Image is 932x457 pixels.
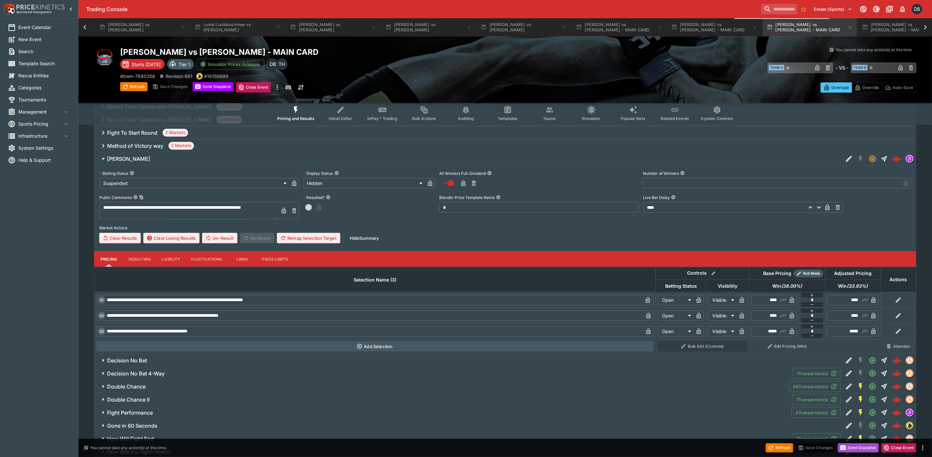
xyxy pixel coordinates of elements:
div: Todd Henderson [276,58,288,70]
button: Live Bet Delay [671,195,676,200]
span: Related Events [661,116,689,121]
span: Infrastructure [18,132,62,139]
button: Clear Results [99,233,141,243]
img: logo-cerberus--red.svg [892,408,901,417]
svg: Open [869,370,876,377]
span: Betting Status [658,282,704,290]
span: Popular Bets [621,116,645,121]
h6: How Will Fight End [107,435,154,442]
h6: [PERSON_NAME] [107,156,150,162]
span: Management [18,108,62,115]
button: Open [867,368,878,379]
span: InPlay™ Trading [367,116,397,121]
img: logo-cerberus--red.svg [892,421,901,430]
button: Close Event [236,82,271,93]
button: HideSummary [346,233,383,243]
img: bwin.png [197,73,202,79]
span: Simulator [582,116,601,121]
button: more [919,444,927,452]
button: Blender Price Template Name [496,195,501,200]
button: Connected to PK [858,3,869,15]
button: Open [867,407,878,419]
p: Auto-Save [893,84,913,91]
button: Edit Detail [843,433,855,445]
div: 90654ec8-b57a-40d8-82f3-8193df462e9b [892,395,901,404]
div: Open [658,326,694,337]
button: Overtype [821,83,852,93]
button: Edit Detail [843,381,855,392]
button: 1Transaction(s) [793,368,841,379]
span: New Event [18,36,70,43]
button: Bulk Edit (Controls) [658,341,747,352]
h6: Fight Performance [107,409,153,416]
button: Liability [156,251,185,267]
div: 65a4cd1e-4b63-4243-8104-bee05d7557c6 [892,154,901,163]
img: PriceKinetics [16,5,65,9]
button: Double Chance II [94,393,792,406]
div: bwin [906,422,914,430]
div: Open [658,295,694,305]
button: Edit Detail [843,355,855,366]
button: Resulted? [326,195,330,200]
button: 4Transaction(s) [792,407,841,418]
h6: Double Chance II [107,396,150,403]
span: System Settings [18,145,70,151]
button: Straight [878,394,890,405]
p: Revision 881 [166,73,192,80]
button: Display Status [334,171,339,175]
button: How Will Fight End [94,432,792,445]
button: [PERSON_NAME] [94,152,843,165]
a: 90654ec8-b57a-40d8-82f3-8193df462e9b [890,393,903,406]
div: tradingmodel [906,383,914,390]
div: Trading Console [86,6,759,13]
p: Number of Winners [643,171,679,176]
button: Open [867,381,878,392]
button: Straight [878,355,890,366]
button: SGM Disabled [855,420,867,432]
button: [PERSON_NAME] vs [PERSON_NAME] - MAIN CARD [667,18,762,37]
h6: - VS - [836,64,848,71]
a: b5df48ba-24e4-4daf-b756-69e5ae2a5e30 [890,419,903,432]
div: Daniel Beswick [912,4,922,14]
button: Toggle light/dark mode [871,3,882,15]
span: Win(33.93%) [831,282,875,290]
div: tradingmodel [906,370,914,377]
button: SGM Enabled [855,381,867,392]
button: Copy To Clipboard [139,195,144,200]
div: c284eadb-8c9d-4bd5-9f00-d72bf09c58dd [892,434,901,443]
button: SGM Enabled [855,394,867,405]
img: logo-cerberus--red.svg [892,154,901,163]
button: Straight [878,420,890,432]
a: 8a713afc-02d4-483c-bff5-3304520dd9ad [890,367,903,380]
img: simulator [906,155,913,162]
div: Visible [708,311,737,321]
p: You cannot take any action(s) at this time. [836,47,912,53]
img: tradingmodel [906,396,913,403]
span: Event Calendar [18,24,70,31]
p: Copy To Clipboard [204,73,228,80]
p: You cannot take any action(s) at this time. [90,445,167,451]
button: Betting Status [130,171,134,175]
img: PriceKinetics Logo [2,3,15,16]
button: Notifications [897,3,908,15]
svg: Open [869,422,876,430]
span: Re-Result [240,233,274,243]
button: Auto-Save [882,83,916,93]
button: Send Snapshot [838,443,879,452]
button: Remap Selection Target [277,233,340,243]
img: simulator [906,409,913,416]
svg: Suspended [869,155,876,163]
p: Copy To Clipboard [120,73,155,80]
button: Close Event [881,443,916,452]
button: Edit Detail [843,153,855,165]
span: 20 [98,313,105,318]
h6: Decision No Bet [107,357,147,364]
button: Open [867,355,878,366]
button: SGM Disabled [855,368,867,379]
span: Auditing [458,116,474,121]
p: Override [862,84,879,91]
button: Decision No Bet [94,354,843,367]
p: Tier 1 [179,61,190,68]
h6: Decision No Bet 4-Way [107,370,165,377]
button: Straight [878,407,890,419]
